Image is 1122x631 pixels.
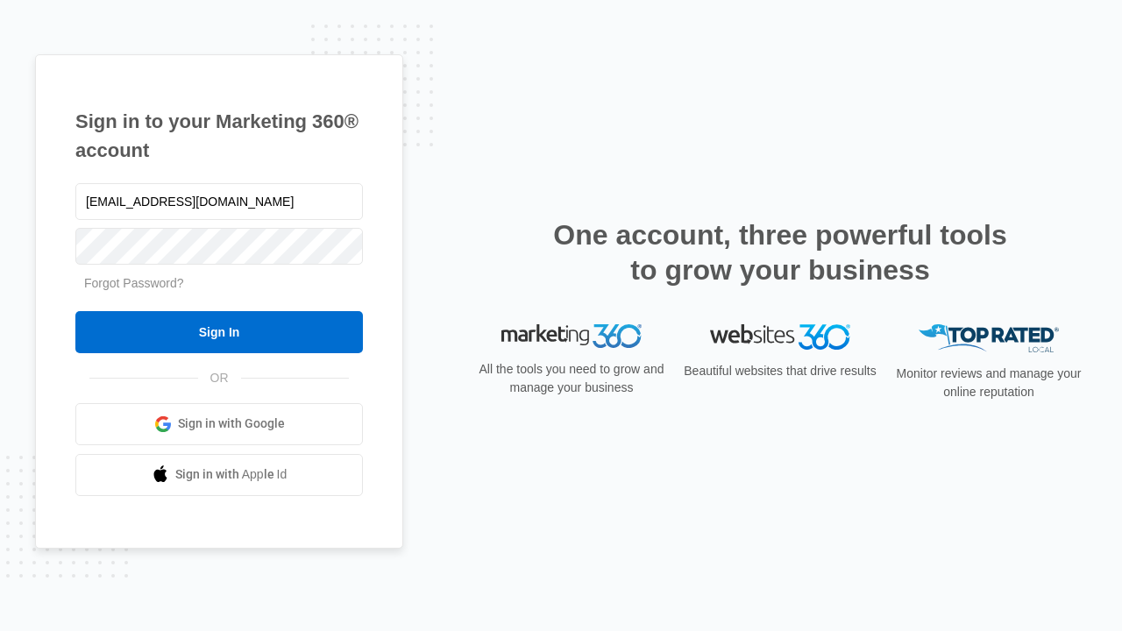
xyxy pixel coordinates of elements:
[75,311,363,353] input: Sign In
[891,365,1087,401] p: Monitor reviews and manage your online reputation
[198,369,241,387] span: OR
[175,465,288,484] span: Sign in with Apple Id
[75,454,363,496] a: Sign in with Apple Id
[473,360,670,397] p: All the tools you need to grow and manage your business
[75,107,363,165] h1: Sign in to your Marketing 360® account
[919,324,1059,353] img: Top Rated Local
[710,324,850,350] img: Websites 360
[178,415,285,433] span: Sign in with Google
[75,183,363,220] input: Email
[75,403,363,445] a: Sign in with Google
[682,362,878,380] p: Beautiful websites that drive results
[501,324,642,349] img: Marketing 360
[548,217,1012,287] h2: One account, three powerful tools to grow your business
[84,276,184,290] a: Forgot Password?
